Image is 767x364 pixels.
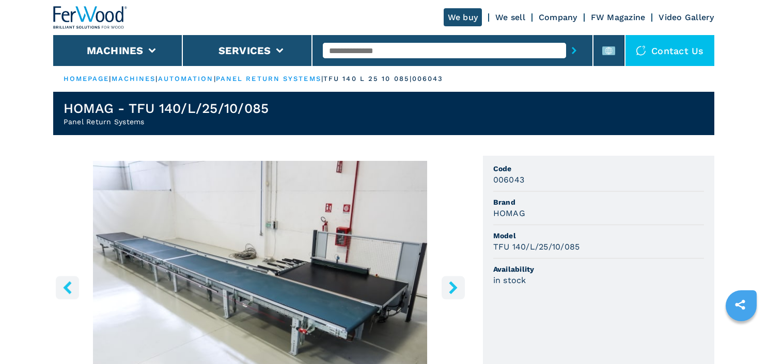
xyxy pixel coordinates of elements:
[109,75,111,82] span: |
[493,264,704,274] span: Availability
[155,75,158,82] span: |
[444,8,482,26] a: We buy
[53,6,128,29] img: Ferwood
[566,39,582,62] button: submit-button
[64,117,269,127] h2: Panel Return Systems
[625,35,714,66] div: Contact us
[412,74,444,84] p: 006043
[493,241,580,253] h3: TFU 140/L/25/10/085
[723,318,759,356] iframe: Chat
[56,276,79,299] button: left-button
[493,174,525,186] h3: 006043
[214,75,216,82] span: |
[539,12,577,22] a: Company
[495,12,525,22] a: We sell
[493,197,704,207] span: Brand
[216,75,321,82] a: panel return systems
[659,12,714,22] a: Video Gallery
[218,44,271,57] button: Services
[87,44,144,57] button: Machines
[493,274,526,286] h3: in stock
[493,230,704,241] span: Model
[493,207,525,219] h3: HOMAG
[442,276,465,299] button: right-button
[64,100,269,117] h1: HOMAG - TFU 140/L/25/10/085
[493,163,704,174] span: Code
[112,75,156,82] a: machines
[591,12,646,22] a: FW Magazine
[323,74,412,84] p: tfu 140 l 25 10 085 |
[727,292,753,318] a: sharethis
[64,75,109,82] a: HOMEPAGE
[158,75,214,82] a: automation
[321,75,323,82] span: |
[636,45,646,56] img: Contact us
